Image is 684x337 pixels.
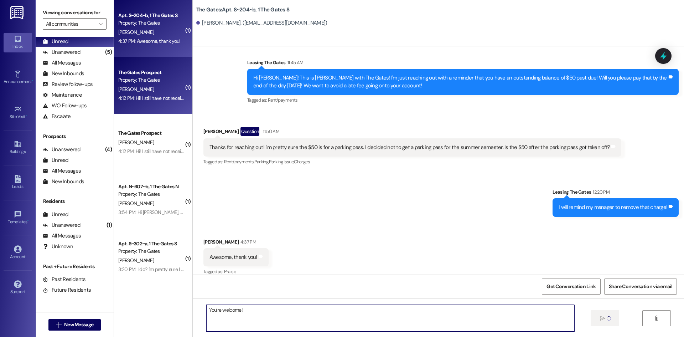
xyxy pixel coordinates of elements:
[64,321,93,328] span: New Message
[4,208,32,228] a: Templates •
[103,144,114,155] div: (4)
[224,159,254,165] span: Rent/payments ,
[48,319,101,331] button: New Message
[268,97,298,103] span: Rent/payments
[118,95,327,101] div: 4:12 PM: Hi! I still have not received my security deposit and I am wondering when I can come to ...
[654,316,659,321] i: 
[209,254,257,261] div: Awesome, thank you!
[118,257,154,264] span: [PERSON_NAME]
[43,232,81,240] div: All Messages
[43,146,81,153] div: Unanswered
[224,269,236,275] span: Praise
[247,59,679,69] div: Leasing The Gates
[546,283,596,290] span: Get Conversation Link
[43,48,81,56] div: Unanswered
[10,6,25,19] img: ResiDesk Logo
[118,19,184,27] div: Property: The Gates
[600,316,605,321] i: 
[118,12,184,19] div: Apt. S~204~b, 1 The Gates S
[32,78,33,83] span: •
[240,127,259,136] div: Question
[118,200,154,206] span: [PERSON_NAME]
[27,218,28,223] span: •
[43,286,91,294] div: Future Residents
[43,243,73,250] div: Unknown
[196,6,289,14] b: The Gates: Apt. S~204~b, 1 The Gates S
[43,157,68,164] div: Unread
[253,74,667,90] div: Hi [PERSON_NAME]! This is [PERSON_NAME] with The Gates! I'm just reaching out with a reminder tha...
[99,21,103,27] i: 
[105,220,114,231] div: (1)
[118,29,154,35] span: [PERSON_NAME]
[4,103,32,122] a: Site Visit •
[294,159,310,165] span: Charges
[269,159,294,165] span: Parking issue ,
[4,138,32,157] a: Buildings
[118,190,184,198] div: Property: The Gates
[254,159,269,165] span: Parking ,
[43,167,81,175] div: All Messages
[118,38,180,44] div: 4:37 PM: Awesome, thank you!
[203,157,621,167] div: Tagged as:
[553,188,679,198] div: Leasing The Gates
[43,211,68,218] div: Unread
[43,113,71,120] div: Escalate
[203,238,269,248] div: [PERSON_NAME]
[103,47,114,58] div: (5)
[43,102,87,109] div: WO Follow-ups
[118,129,184,137] div: The Gates Prospect
[4,173,32,192] a: Leads
[118,86,154,92] span: [PERSON_NAME]
[4,33,32,52] a: Inbox
[118,139,154,145] span: [PERSON_NAME]
[118,76,184,84] div: Property: The Gates
[46,18,95,30] input: All communities
[43,178,84,185] div: New Inbounds
[43,59,81,67] div: All Messages
[36,133,114,140] div: Prospects
[118,183,184,190] div: Apt. N~307~b, 1 The Gates N
[591,188,610,196] div: 12:20 PM
[26,113,27,118] span: •
[43,81,93,88] div: Review follow-ups
[118,266,294,272] div: 3:20 PM: I do? I'm pretty sure I already paid the summer rate. What's the balance for?
[43,276,86,283] div: Past Residents
[43,221,81,229] div: Unanswered
[206,305,574,332] textarea: You're welcome!
[604,279,677,295] button: Share Conversation via email
[609,283,672,290] span: Share Conversation via email
[56,322,61,328] i: 
[209,144,610,151] div: Thanks for reaching out! I'm pretty sure the $50 is for a parking pass. I decided not to get a pa...
[4,243,32,262] a: Account
[43,7,107,18] label: Viewing conversations for
[203,266,269,277] div: Tagged as:
[239,238,256,246] div: 4:37 PM
[36,198,114,205] div: Residents
[559,204,667,211] div: I will remind my manager to remove that charge!
[36,263,114,270] div: Past + Future Residents
[43,70,84,77] div: New Inbounds
[118,148,327,154] div: 4:12 PM: Hi! I still have not received my security deposit and I am wondering when I can come to ...
[247,95,679,105] div: Tagged as:
[261,128,279,135] div: 11:50 AM
[4,278,32,297] a: Support
[118,209,202,215] div: 3:54 PM: Hi [PERSON_NAME], thank you!
[203,127,621,138] div: [PERSON_NAME]
[118,240,184,247] div: Apt. S~302~a, 1 The Gates S
[43,38,68,45] div: Unread
[196,19,327,27] div: [PERSON_NAME]. ([EMAIL_ADDRESS][DOMAIN_NAME])
[286,59,304,66] div: 11:45 AM
[118,247,184,255] div: Property: The Gates
[542,279,600,295] button: Get Conversation Link
[118,69,184,76] div: The Gates Prospect
[43,91,82,99] div: Maintenance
